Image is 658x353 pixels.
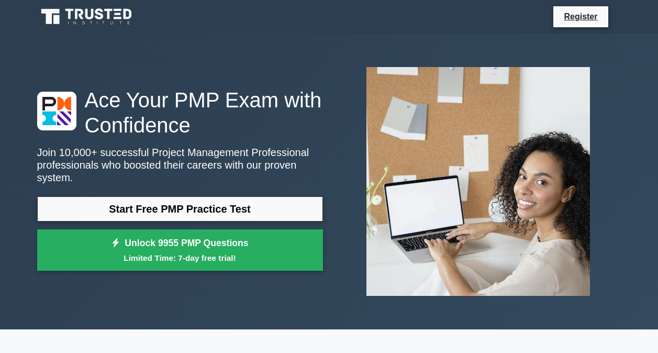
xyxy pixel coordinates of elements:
a: Start Free PMP Practice Test [37,196,323,222]
p: Join 10,000+ successful Project Management Professional professionals who boosted their careers w... [37,146,323,184]
a: Unlock 9955 PMP QuestionsLimited Time: 7-day free trial! [37,229,323,271]
a: Register [557,10,604,23]
small: Limited Time: 7-day free trial! [50,252,310,264]
h1: Ace Your PMP Exam with Confidence [37,87,323,138]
